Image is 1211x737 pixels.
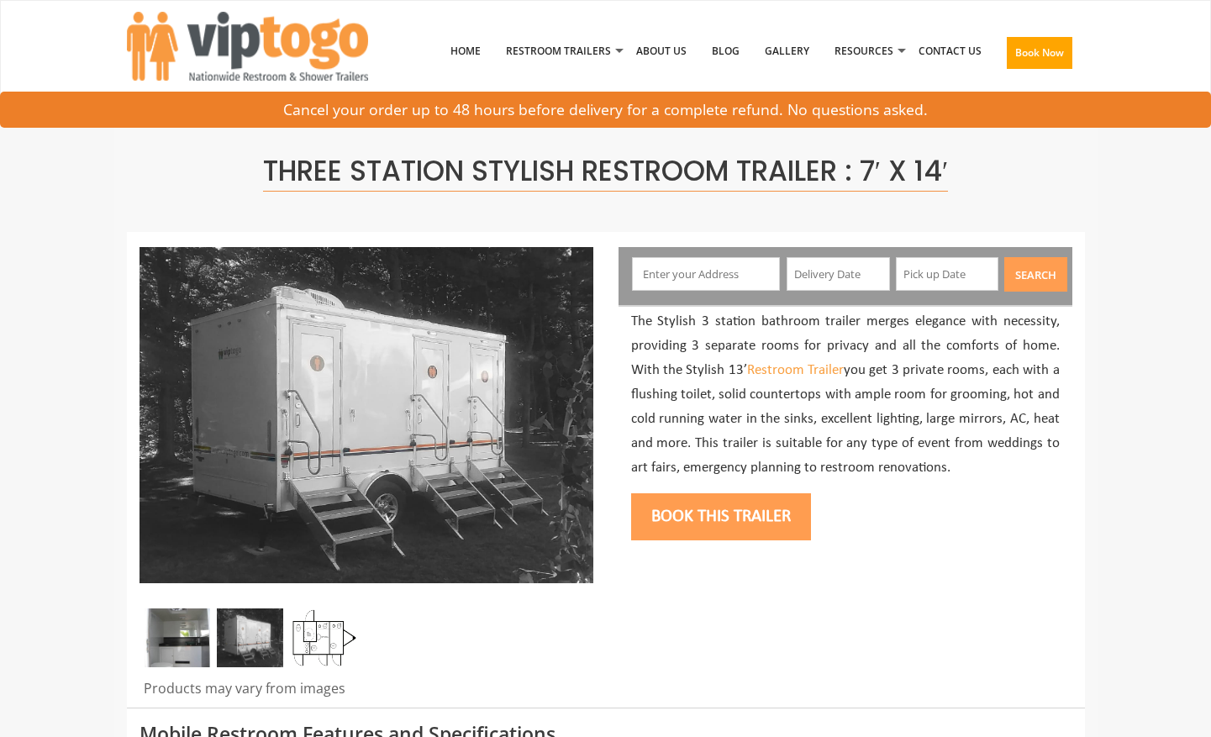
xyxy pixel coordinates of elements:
[747,363,844,377] a: Restroom Trailer
[699,8,752,95] a: Blog
[624,8,699,95] a: About Us
[631,493,811,540] button: Book this trailer
[291,608,357,667] img: Floor Plan of 3 station restroom with sink and toilet
[906,8,994,95] a: Contact Us
[140,247,593,583] img: Side view of three station restroom trailer with three separate doors with signs
[631,310,1060,480] p: The Stylish 3 station bathroom trailer merges elegance with necessity, providing 3 separate rooms...
[787,257,890,291] input: Delivery Date
[896,257,999,291] input: Pick up Date
[632,257,780,291] input: Enter your Address
[144,608,210,667] img: Zoomed out full inside view of restroom station with a stall, a mirror and a sink
[1007,37,1072,69] button: Book Now
[752,8,822,95] a: Gallery
[822,8,906,95] a: Resources
[127,12,368,81] img: VIPTOGO
[217,608,283,667] img: Side view of three station restroom trailer with three separate doors with signs
[438,8,493,95] a: Home
[994,8,1085,105] a: Book Now
[263,151,948,192] span: Three Station Stylish Restroom Trailer : 7′ x 14′
[493,8,624,95] a: Restroom Trailers
[140,679,593,708] div: Products may vary from images
[1004,257,1067,292] button: Search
